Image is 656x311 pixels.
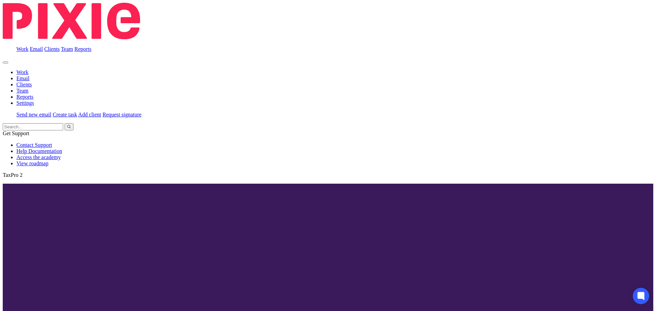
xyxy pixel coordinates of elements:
[53,112,77,117] a: Create task
[65,123,73,130] button: Search
[3,172,653,178] p: TaxPro 2
[16,112,51,117] a: Send new email
[16,75,29,81] a: Email
[16,82,32,87] a: Clients
[3,130,29,136] span: Get Support
[44,46,59,52] a: Clients
[61,46,73,52] a: Team
[74,46,92,52] a: Reports
[16,154,61,160] a: Access the academy
[16,94,33,100] a: Reports
[102,112,141,117] a: Request signature
[16,69,28,75] a: Work
[16,46,28,52] a: Work
[16,160,49,166] a: View roadmap
[16,148,62,154] a: Help Documentation
[78,112,101,117] a: Add client
[3,3,140,39] img: Pixie
[16,100,34,106] a: Settings
[3,123,63,130] input: Search
[16,142,52,148] a: Contact Support
[30,46,43,52] a: Email
[16,88,28,94] a: Team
